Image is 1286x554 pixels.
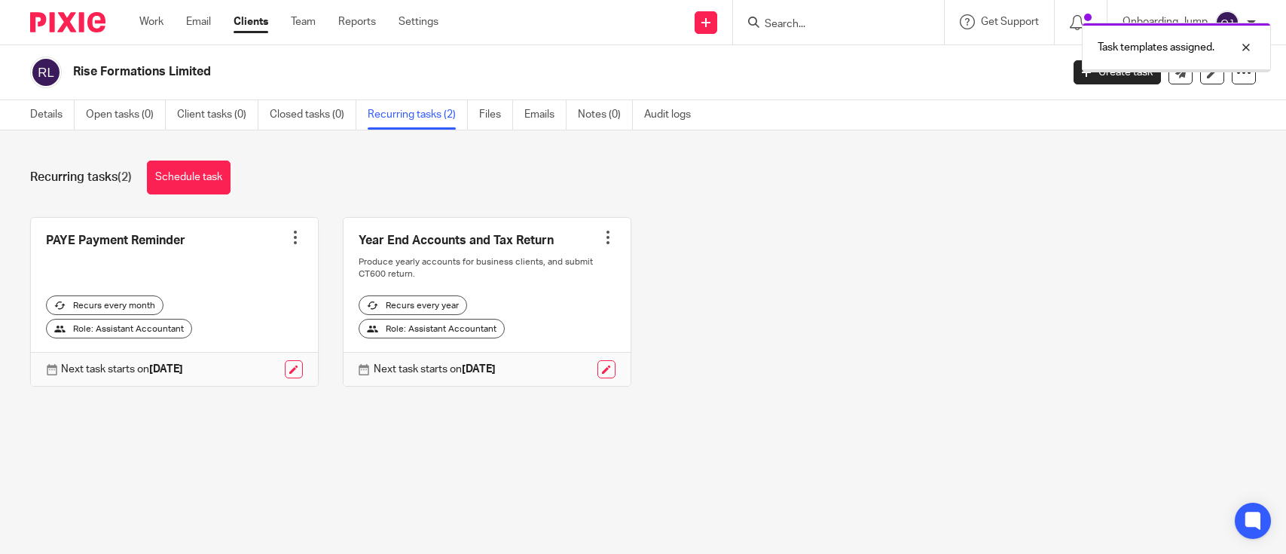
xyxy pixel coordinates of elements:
[30,170,132,185] h1: Recurring tasks
[1098,40,1214,55] p: Task templates assigned.
[1215,11,1239,35] img: svg%3E
[186,14,211,29] a: Email
[270,100,356,130] a: Closed tasks (0)
[86,100,166,130] a: Open tasks (0)
[462,364,496,375] strong: [DATE]
[149,364,183,375] strong: [DATE]
[118,171,132,183] span: (2)
[177,100,258,130] a: Client tasks (0)
[73,64,855,80] h2: Rise Formations Limited
[46,319,192,338] div: Role: Assistant Accountant
[291,14,316,29] a: Team
[61,362,183,377] p: Next task starts on
[578,100,633,130] a: Notes (0)
[139,14,163,29] a: Work
[46,295,163,315] div: Recurs every month
[479,100,513,130] a: Files
[30,57,62,88] img: svg%3E
[338,14,376,29] a: Reports
[30,12,105,32] img: Pixie
[374,362,496,377] p: Next task starts on
[147,161,231,194] a: Schedule task
[359,319,505,338] div: Role: Assistant Accountant
[524,100,567,130] a: Emails
[368,100,468,130] a: Recurring tasks (2)
[30,100,75,130] a: Details
[234,14,268,29] a: Clients
[644,100,702,130] a: Audit logs
[399,14,438,29] a: Settings
[359,295,467,315] div: Recurs every year
[1074,60,1161,84] a: Create task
